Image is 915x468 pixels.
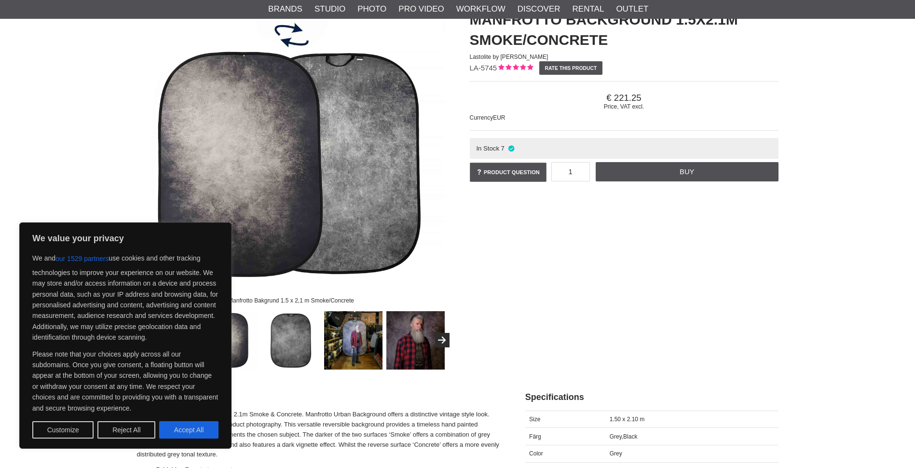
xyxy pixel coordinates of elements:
span: Lastolite by [PERSON_NAME] [470,54,548,60]
span: Price, VAT excl. [470,103,778,110]
span: LA-5745 [470,64,497,72]
span: 7 [501,145,505,152]
p: Please note that your choices apply across all our subdomains. Once you give consent, a floating ... [32,349,219,413]
div: We value your privacy [19,222,232,449]
div: Manfrotto Bakgrund 1.5 x 2,1 m Smoke/Concrete [220,292,362,309]
span: 1.50 x 2.10 m [610,416,645,423]
a: Pro Video [398,3,444,15]
img: Enkel att ta med on-location [324,311,382,370]
button: Reject All [97,421,155,439]
span: Currency [470,114,493,121]
button: Next [435,333,450,347]
p: Manfrotto Photo Background 1.5 x 2.1m Smoke & Concrete. Manfrotto Urban Background offers a disti... [137,410,501,460]
span: EUR [493,114,505,121]
a: Buy [596,162,778,181]
a: Photo [357,3,386,15]
button: Customize [32,421,94,439]
a: Discover [518,3,560,15]
span: Color [529,450,543,457]
img: Bakgrunden varieras genom olika ljussättningar [386,311,445,370]
span: Grey,Black [610,433,638,440]
button: Accept All [159,421,219,439]
a: Outlet [616,3,648,15]
a: Brands [268,3,302,15]
i: In stock [507,145,515,152]
button: our 1529 partners [55,250,109,267]
p: We and use cookies and other tracking technologies to improve your experience on our website. We ... [32,250,219,343]
a: Rental [573,3,604,15]
span: Grey [610,450,622,457]
span: 221.25 [470,93,778,103]
img: Manfrotto Bakgrund 1.5 x 2,1 m Concrete [262,311,320,370]
h2: Specifications [525,391,778,403]
a: Product question [470,163,546,182]
p: We value your privacy [32,233,219,244]
span: Size [529,416,540,423]
h2: Description [137,391,501,403]
span: Färg [529,433,541,440]
h1: Manfrotto Background 1.5x2.1m Smoke/Concrete [470,10,778,50]
a: Workflow [456,3,505,15]
div: Customer rating: 5.00 [497,63,533,73]
a: Studio [314,3,345,15]
span: In Stock [476,145,499,152]
a: Rate this product [539,61,602,75]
